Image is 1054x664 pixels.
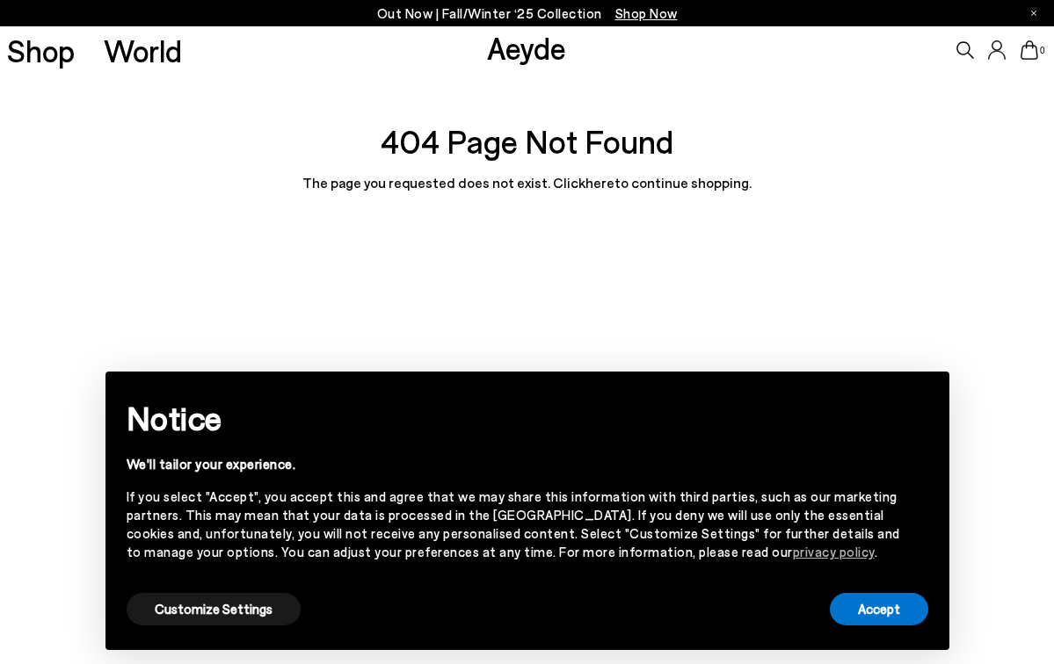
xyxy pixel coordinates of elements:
p: The page you requested does not exist. Click to continue shopping. [286,171,769,194]
a: Shop [7,35,75,66]
a: privacy policy [793,544,875,559]
h2: Notice [127,395,900,441]
a: Aeyde [487,29,566,66]
a: World [104,35,182,66]
span: × [915,385,927,410]
div: If you select "Accept", you accept this and agree that we may share this information with third p... [127,487,900,561]
button: Accept [830,593,928,625]
a: 0 [1021,40,1038,60]
button: Customize Settings [127,593,301,625]
span: Navigate to /collections/new-in [615,5,678,21]
div: We'll tailor your experience. [127,455,900,473]
p: Out Now | Fall/Winter ‘25 Collection [377,3,678,25]
span: 0 [1038,46,1047,55]
button: Close this notice [900,377,942,419]
a: here [585,174,614,191]
h2: 404 Page Not Found [286,119,769,164]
